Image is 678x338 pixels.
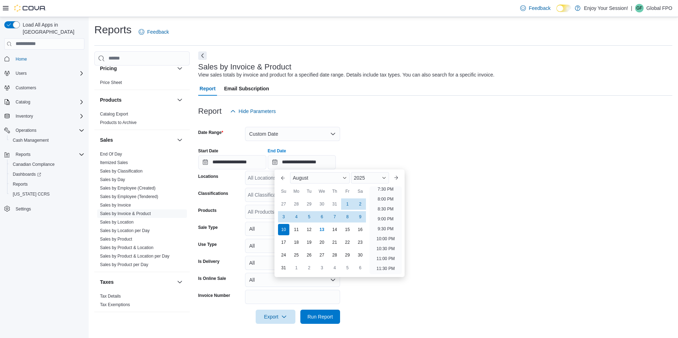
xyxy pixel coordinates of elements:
div: day-30 [316,198,328,210]
a: Products to Archive [100,120,137,125]
button: [US_STATE] CCRS [7,189,87,199]
li: 11:30 PM [374,264,398,273]
button: Inventory [1,111,87,121]
div: day-14 [329,224,340,235]
div: day-15 [342,224,353,235]
label: Sale Type [198,225,218,230]
button: Next [198,51,207,60]
h3: Sales by Invoice & Product [198,63,291,71]
li: 8:00 PM [375,195,396,203]
div: day-17 [278,237,289,248]
input: Press the down key to open a popover containing a calendar. [198,155,266,169]
div: Su [278,186,289,197]
li: 9:30 PM [375,225,396,233]
div: day-5 [342,262,353,274]
li: 10:00 PM [374,235,398,243]
h1: Reports [94,23,132,37]
span: Sales by Product [100,236,132,242]
span: Tax Exemptions [100,302,130,308]
a: Dashboards [10,170,44,179]
button: All [245,222,340,236]
a: Canadian Compliance [10,160,57,169]
div: day-6 [355,262,366,274]
button: Reports [7,179,87,189]
a: Sales by Product & Location per Day [100,254,169,259]
a: Tax Exemptions [100,302,130,307]
span: Canadian Compliance [10,160,84,169]
a: Sales by Location [100,220,134,225]
span: Sales by Product & Location [100,245,154,250]
a: Sales by Classification [100,169,143,174]
div: day-31 [329,198,340,210]
div: day-8 [342,211,353,222]
div: Mo [291,186,302,197]
ul: Time [369,186,402,274]
div: day-27 [278,198,289,210]
span: [US_STATE] CCRS [13,191,50,197]
div: day-24 [278,249,289,261]
a: Catalog Export [100,112,128,117]
div: day-29 [342,249,353,261]
span: Reports [16,152,30,157]
label: Classifications [198,191,228,196]
button: Home [1,54,87,64]
h3: Report [198,107,222,116]
a: Sales by Invoice [100,203,131,208]
a: Sales by Product per Day [100,262,148,267]
a: Price Sheet [100,80,122,85]
button: Pricing [100,65,174,72]
div: Sales [94,150,190,272]
button: Canadian Compliance [7,159,87,169]
p: | [631,4,632,12]
div: Button. Open the month selector. August is currently selected. [290,172,350,184]
a: Sales by Product & Location [100,245,154,250]
span: Sales by Day [100,177,125,182]
button: Inventory [13,112,36,120]
div: We [316,186,328,197]
div: day-13 [316,224,328,235]
span: Operations [13,126,84,135]
span: Reports [13,181,28,187]
div: day-28 [291,198,302,210]
button: Reports [1,150,87,159]
span: Load All Apps in [GEOGRAPHIC_DATA] [20,21,84,35]
li: 10:30 PM [374,244,398,253]
a: Sales by Employee (Created) [100,186,156,191]
div: day-5 [304,211,315,222]
button: All [245,273,340,287]
div: day-25 [291,249,302,261]
div: day-31 [278,262,289,274]
button: Sales [176,136,184,144]
label: Is Online Sale [198,276,226,281]
span: Cash Management [13,137,49,143]
span: Feedback [529,5,550,12]
li: 7:30 PM [375,185,396,193]
div: day-2 [355,198,366,210]
span: Reports [13,150,84,159]
span: End Of Day [100,151,122,157]
span: GF [637,4,643,12]
span: Hide Parameters [239,108,276,115]
div: Button. Open the year selector. 2025 is currently selected. [351,172,389,184]
span: Sales by Invoice & Product [100,211,151,216]
button: Customers [1,83,87,93]
label: End Date [268,148,286,154]
span: 2025 [354,175,365,181]
span: Cash Management [10,136,84,145]
a: Sales by Location per Day [100,228,150,233]
button: Reports [13,150,33,159]
span: Export [260,310,291,324]
label: Products [198,208,217,213]
div: Products [94,110,190,130]
div: day-30 [355,249,366,261]
div: Tu [304,186,315,197]
span: Dashboards [13,171,41,177]
a: Reports [10,180,30,188]
span: Operations [16,128,37,133]
label: Is Delivery [198,259,219,264]
div: Taxes [94,292,190,312]
a: Customers [13,84,39,92]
